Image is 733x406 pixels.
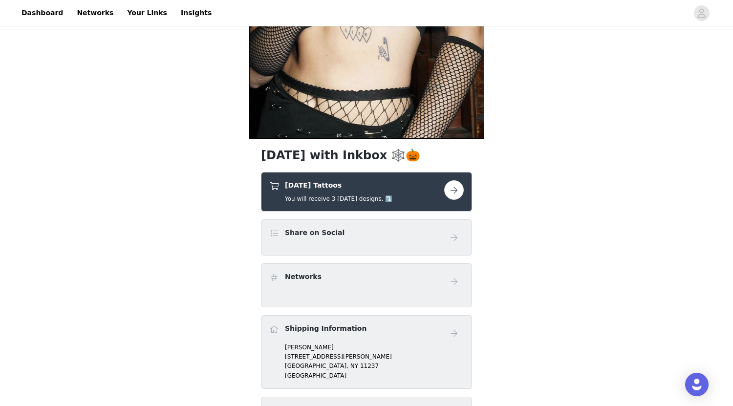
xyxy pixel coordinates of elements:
[285,228,345,238] h4: Share on Social
[261,172,472,212] div: Halloween Tattoos
[285,371,464,380] p: [GEOGRAPHIC_DATA]
[285,323,366,334] h4: Shipping Information
[350,363,358,369] span: NY
[16,2,69,24] a: Dashboard
[261,147,472,164] h1: [DATE] with Inkbox 🕸️🎃
[175,2,217,24] a: Insights
[697,5,706,21] div: avatar
[285,272,322,282] h4: Networks
[685,373,709,396] div: Open Intercom Messenger
[285,352,464,361] p: [STREET_ADDRESS][PERSON_NAME]
[261,263,472,307] div: Networks
[71,2,119,24] a: Networks
[285,363,348,369] span: [GEOGRAPHIC_DATA],
[285,343,464,352] p: [PERSON_NAME]
[360,363,379,369] span: 11237
[285,194,392,203] h5: You will receive 3 [DATE] designs. ⤵️
[121,2,173,24] a: Your Links
[261,315,472,389] div: Shipping Information
[261,219,472,256] div: Share on Social
[285,180,392,191] h4: [DATE] Tattoos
